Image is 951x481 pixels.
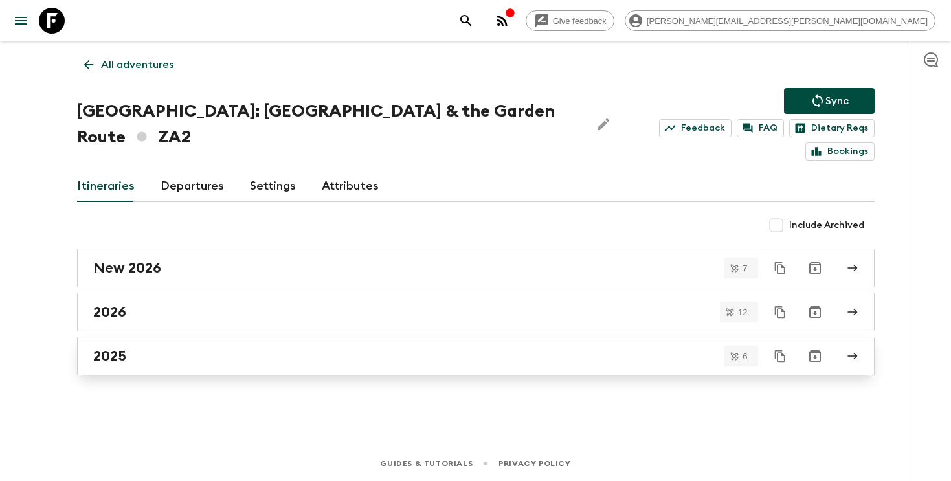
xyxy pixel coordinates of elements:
button: Edit Adventure Title [590,98,616,150]
a: Departures [161,171,224,202]
a: Dietary Reqs [789,119,875,137]
span: 7 [735,264,755,273]
a: 2026 [77,293,875,331]
span: Include Archived [789,219,864,232]
span: 12 [730,308,755,317]
a: Guides & Tutorials [380,456,473,471]
a: 2025 [77,337,875,375]
h2: New 2026 [93,260,161,276]
button: Duplicate [768,300,792,324]
p: All adventures [101,57,173,73]
button: search adventures [453,8,479,34]
button: Duplicate [768,344,792,368]
h2: 2025 [93,348,126,364]
a: Settings [250,171,296,202]
a: Privacy Policy [498,456,570,471]
div: [PERSON_NAME][EMAIL_ADDRESS][PERSON_NAME][DOMAIN_NAME] [625,10,935,31]
a: Itineraries [77,171,135,202]
p: Sync [825,93,849,109]
button: menu [8,8,34,34]
a: Feedback [659,119,732,137]
a: New 2026 [77,249,875,287]
a: FAQ [737,119,784,137]
h1: [GEOGRAPHIC_DATA]: [GEOGRAPHIC_DATA] & the Garden Route ZA2 [77,98,580,150]
a: Attributes [322,171,379,202]
button: Duplicate [768,256,792,280]
a: Give feedback [526,10,614,31]
button: Archive [802,255,828,281]
a: All adventures [77,52,181,78]
span: Give feedback [546,16,614,26]
span: 6 [735,352,755,361]
button: Archive [802,343,828,369]
a: Bookings [805,142,875,161]
button: Sync adventure departures to the booking engine [784,88,875,114]
span: [PERSON_NAME][EMAIL_ADDRESS][PERSON_NAME][DOMAIN_NAME] [640,16,935,26]
h2: 2026 [93,304,126,320]
button: Archive [802,299,828,325]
